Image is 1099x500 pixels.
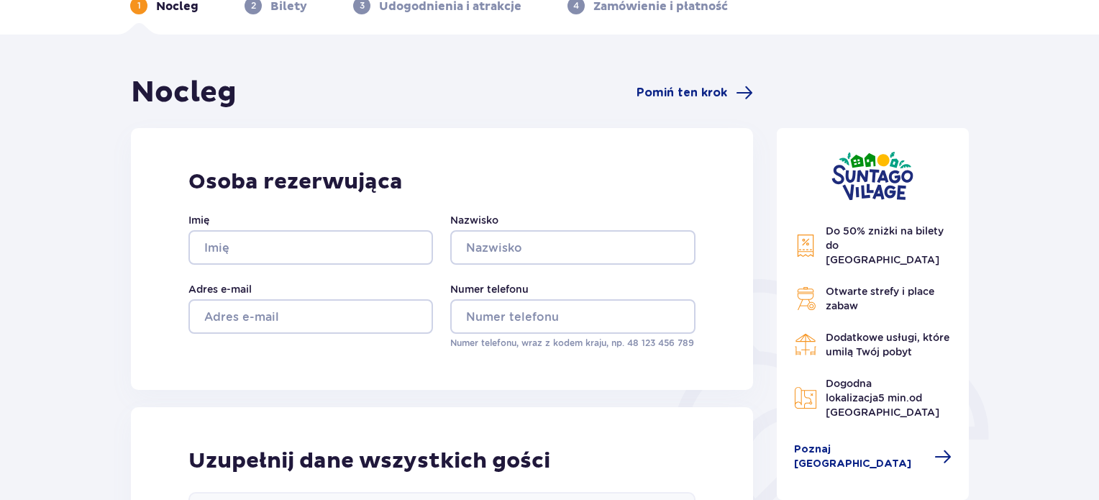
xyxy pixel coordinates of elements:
span: Pomiń ten krok [637,85,727,101]
span: Do 50% zniżki na bilety do [GEOGRAPHIC_DATA] [826,225,944,265]
p: Uzupełnij dane wszystkich gości [188,447,550,475]
input: Numer telefonu [450,299,695,334]
img: Discount Icon [794,234,817,258]
label: Imię [188,213,209,227]
img: Grill Icon [794,287,817,310]
span: 5 min. [878,392,909,404]
span: Dodatkowe usługi, które umilą Twój pobyt [826,332,949,358]
p: Numer telefonu, wraz z kodem kraju, np. 48 ​123 ​456 ​789 [450,337,695,350]
a: Pomiń ten krok [637,84,753,101]
input: Nazwisko [450,230,695,265]
input: Imię [188,230,433,265]
span: Otwarte strefy i place zabaw [826,286,934,312]
label: Numer telefonu [450,282,529,296]
img: Suntago Village [831,151,913,201]
a: Poznaj [GEOGRAPHIC_DATA] [794,442,952,471]
p: Osoba rezerwująca [188,168,696,196]
img: Restaurant Icon [794,333,817,356]
img: Map Icon [794,386,817,409]
span: Dogodna lokalizacja od [GEOGRAPHIC_DATA] [826,378,939,418]
label: Adres e-mail [188,282,252,296]
label: Nazwisko [450,213,498,227]
input: Adres e-mail [188,299,433,334]
span: Poznaj [GEOGRAPHIC_DATA] [794,442,926,471]
h1: Nocleg [131,75,237,111]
